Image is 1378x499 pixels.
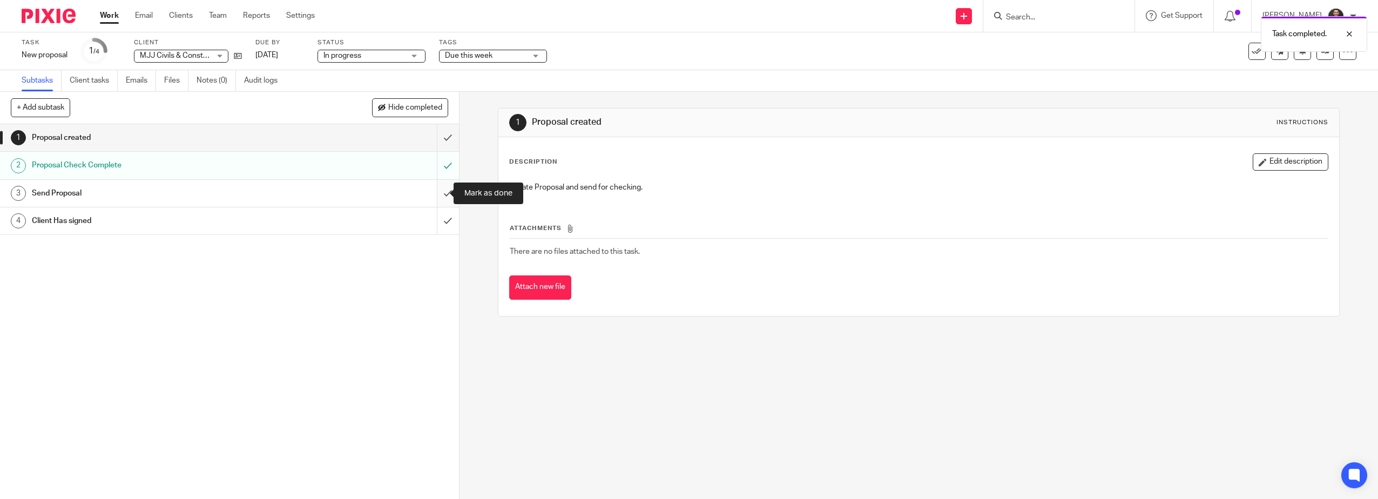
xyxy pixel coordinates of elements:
[532,117,942,128] h1: Proposal created
[510,248,640,255] span: There are no files attached to this task.
[32,213,295,229] h1: Client Has signed
[244,70,286,91] a: Audit logs
[11,186,26,201] div: 3
[318,38,425,47] label: Status
[323,52,361,59] span: In progress
[11,130,26,145] div: 1
[164,70,188,91] a: Files
[243,10,270,21] a: Reports
[169,10,193,21] a: Clients
[445,52,492,59] span: Due this week
[32,157,295,173] h1: Proposal Check Complete
[32,185,295,201] h1: Send Proposal
[255,38,304,47] label: Due by
[439,38,547,47] label: Tags
[286,10,315,21] a: Settings
[126,70,156,91] a: Emails
[388,104,442,112] span: Hide completed
[11,98,70,117] button: + Add subtask
[32,130,295,146] h1: Proposal created
[100,10,119,21] a: Work
[11,158,26,173] div: 2
[197,70,236,91] a: Notes (0)
[22,38,67,47] label: Task
[11,213,26,228] div: 4
[134,38,242,47] label: Client
[22,50,67,60] div: New proposal
[1272,29,1327,39] p: Task completed.
[93,49,99,55] small: /4
[209,10,227,21] a: Team
[89,45,99,57] div: 1
[510,225,562,231] span: Attachments
[22,9,76,23] img: Pixie
[140,52,242,59] span: MJJ Civils & Construction LTD
[1253,153,1328,171] button: Edit description
[1276,118,1328,127] div: Instructions
[510,182,1328,193] p: Create Proposal and send for checking.
[70,70,118,91] a: Client tasks
[135,10,153,21] a: Email
[255,51,278,59] span: [DATE]
[509,158,557,166] p: Description
[372,98,448,117] button: Hide completed
[509,275,571,300] button: Attach new file
[22,70,62,91] a: Subtasks
[509,114,526,131] div: 1
[1327,8,1345,25] img: dom%20slack.jpg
